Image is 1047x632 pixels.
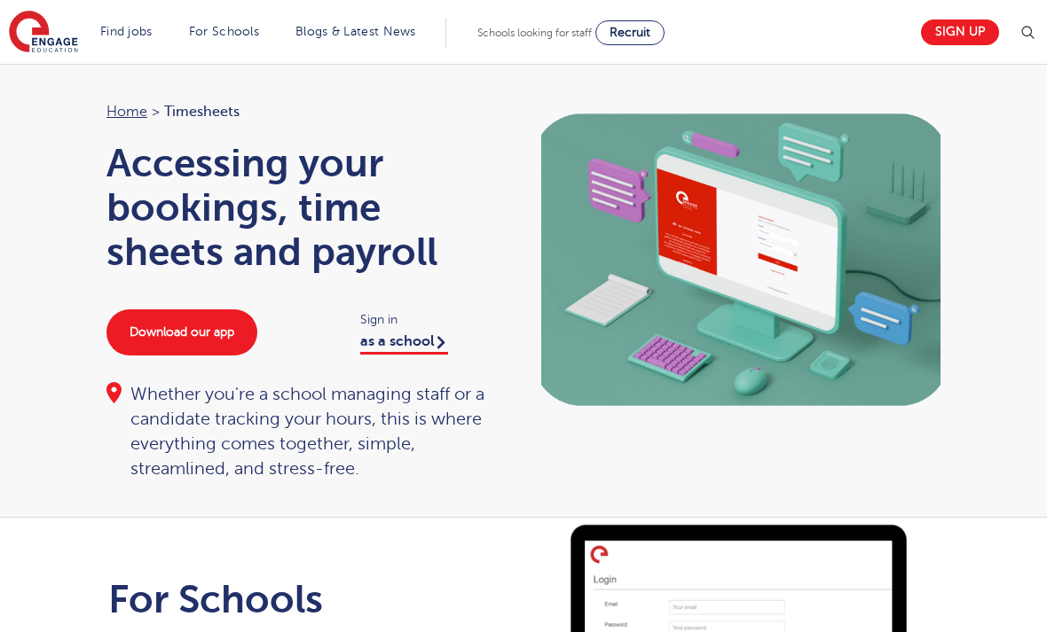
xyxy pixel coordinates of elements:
[9,11,78,55] img: Engage Education
[106,309,257,355] a: Download our app
[108,578,508,622] h1: For Schools
[152,104,160,120] span: >
[610,26,650,39] span: Recruit
[106,100,506,123] nav: breadcrumb
[295,25,416,38] a: Blogs & Latest News
[189,25,259,38] a: For Schools
[921,20,999,45] a: Sign up
[106,104,147,120] a: Home
[106,382,506,481] div: Whether you're a school managing staff or a candidate tracking your hours, this is where everythi...
[477,27,592,39] span: Schools looking for staff
[164,100,240,123] span: Timesheets
[100,25,153,38] a: Find jobs
[106,141,506,274] h1: Accessing your bookings, time sheets and payroll
[360,333,448,355] a: as a school
[595,20,665,45] a: Recruit
[360,309,506,330] span: Sign in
